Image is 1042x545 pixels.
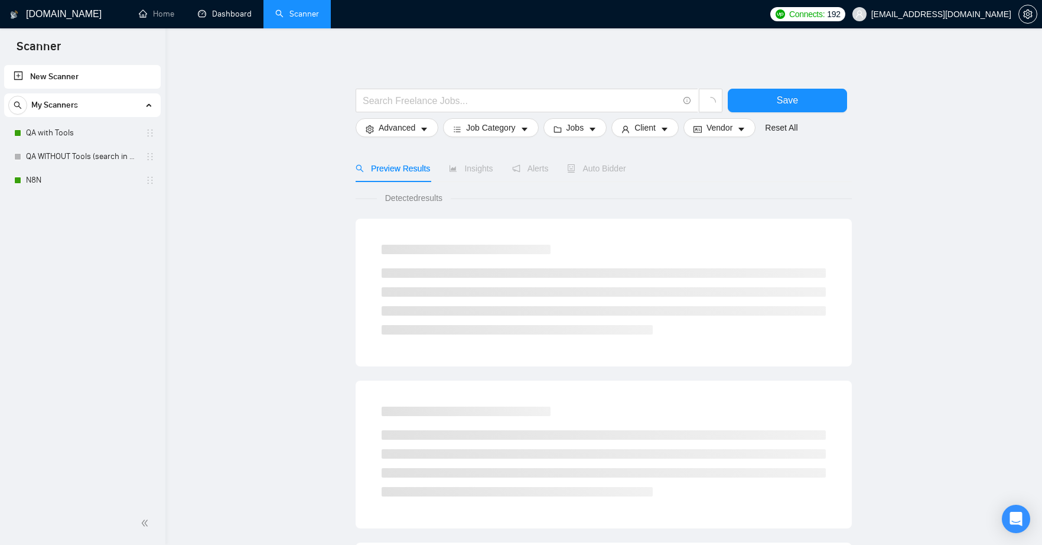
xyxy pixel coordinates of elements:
span: robot [567,164,575,173]
span: Detected results [377,192,451,205]
span: Vendor [706,121,732,134]
span: caret-down [520,125,529,134]
span: Advanced [379,121,415,134]
span: Connects: [789,8,825,21]
span: Alerts [512,164,549,173]
a: searchScanner [275,9,319,19]
button: settingAdvancedcaret-down [356,118,438,137]
span: search [356,164,364,173]
li: My Scanners [4,93,161,192]
li: New Scanner [4,65,161,89]
span: holder [145,128,155,138]
a: setting [1018,9,1037,19]
a: N8N [26,168,138,192]
span: idcard [693,125,702,134]
span: My Scanners [31,93,78,117]
span: user [855,10,864,18]
button: Save [728,89,847,112]
span: search [9,101,27,109]
a: homeHome [139,9,174,19]
span: notification [512,164,520,173]
span: holder [145,176,155,185]
span: area-chart [449,164,457,173]
span: setting [366,125,374,134]
button: folderJobscaret-down [543,118,607,137]
span: Save [777,93,798,108]
span: caret-down [737,125,745,134]
button: setting [1018,5,1037,24]
span: Client [634,121,656,134]
button: barsJob Categorycaret-down [443,118,538,137]
span: 192 [827,8,840,21]
span: double-left [141,517,152,529]
span: Auto Bidder [567,164,626,173]
span: Job Category [466,121,515,134]
span: user [621,125,630,134]
span: loading [705,97,716,108]
span: caret-down [660,125,669,134]
div: Open Intercom Messenger [1002,505,1030,533]
span: folder [553,125,562,134]
span: caret-down [420,125,428,134]
a: Reset All [765,121,797,134]
img: upwork-logo.png [776,9,785,19]
button: idcardVendorcaret-down [683,118,756,137]
span: setting [1019,9,1037,19]
a: dashboardDashboard [198,9,252,19]
span: caret-down [588,125,597,134]
span: Scanner [7,38,70,63]
span: bars [453,125,461,134]
a: New Scanner [14,65,151,89]
input: Search Freelance Jobs... [363,93,678,108]
span: Preview Results [356,164,430,173]
a: QA WITHOUT Tools (search in Titles) [26,145,138,168]
button: search [8,96,27,115]
span: info-circle [683,97,691,105]
span: Insights [449,164,493,173]
button: userClientcaret-down [611,118,679,137]
span: holder [145,152,155,161]
a: QA with Tools [26,121,138,145]
img: logo [10,5,18,24]
span: Jobs [566,121,584,134]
